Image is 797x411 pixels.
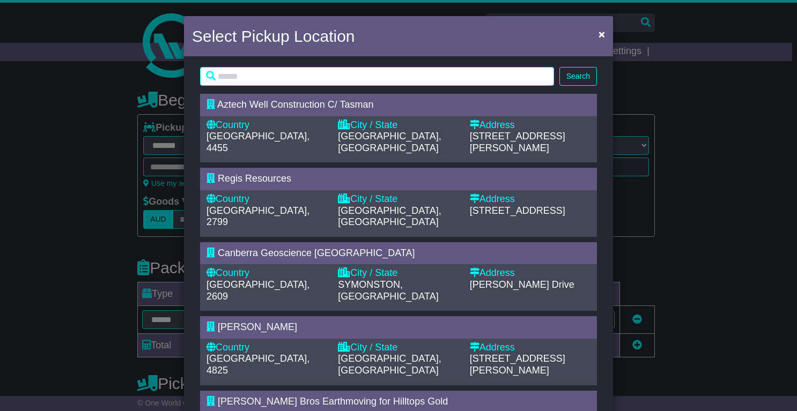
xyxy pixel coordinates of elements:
span: [STREET_ADDRESS] [470,205,565,216]
div: City / State [338,267,459,279]
div: Country [206,119,327,131]
span: [GEOGRAPHIC_DATA], 4825 [206,353,309,376]
span: [GEOGRAPHIC_DATA], [GEOGRAPHIC_DATA] [338,205,441,228]
span: [GEOGRAPHIC_DATA], 2609 [206,279,309,302]
span: [STREET_ADDRESS][PERSON_NAME] [470,131,565,153]
div: City / State [338,193,459,205]
span: Aztech Well Construction C/ Tasman [217,99,373,110]
h4: Select Pickup Location [192,24,355,48]
div: Address [470,193,591,205]
span: [GEOGRAPHIC_DATA], [GEOGRAPHIC_DATA] [338,131,441,153]
span: [GEOGRAPHIC_DATA], 2799 [206,205,309,228]
div: Country [206,193,327,205]
span: [STREET_ADDRESS][PERSON_NAME] [470,353,565,376]
div: City / State [338,342,459,354]
div: Address [470,342,591,354]
span: [PERSON_NAME] Bros Earthmoving for Hilltops Gold [218,396,448,407]
div: Address [470,119,591,131]
div: City / State [338,119,459,131]
span: [PERSON_NAME] [218,322,297,332]
button: Search [559,67,597,86]
span: Canberra Geoscience [GEOGRAPHIC_DATA] [218,248,415,258]
button: Close [593,23,610,45]
div: Address [470,267,591,279]
span: [PERSON_NAME] Drive [470,279,574,290]
span: [GEOGRAPHIC_DATA], [GEOGRAPHIC_DATA] [338,353,441,376]
span: × [599,28,605,40]
div: Country [206,342,327,354]
span: [GEOGRAPHIC_DATA], 4455 [206,131,309,153]
div: Country [206,267,327,279]
span: SYMONSTON, [GEOGRAPHIC_DATA] [338,279,438,302]
span: Regis Resources [218,173,291,184]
